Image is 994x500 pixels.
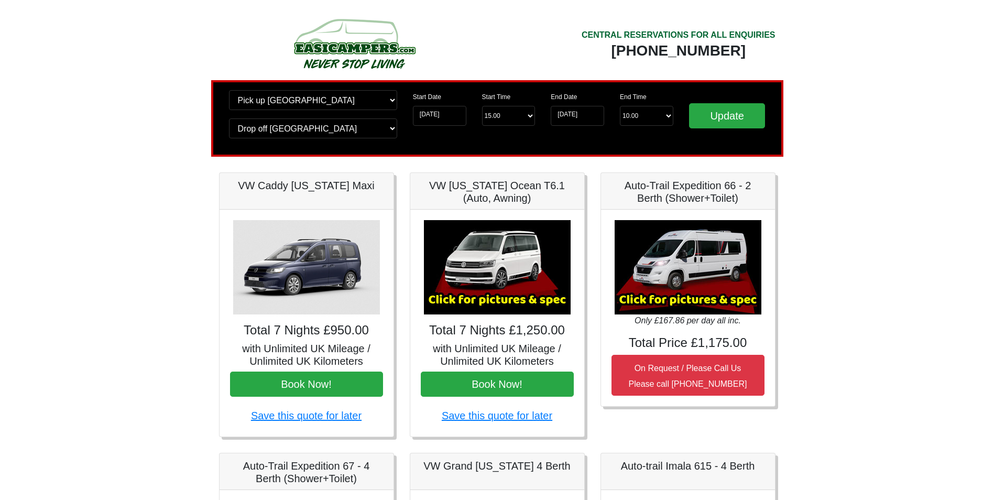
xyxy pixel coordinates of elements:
[611,335,764,351] h4: Total Price £1,175.00
[421,179,574,204] h5: VW [US_STATE] Ocean T6.1 (Auto, Awning)
[611,355,764,396] button: On Request / Please Call UsPlease call [PHONE_NUMBER]
[233,220,380,314] img: VW Caddy California Maxi
[413,106,466,126] input: Start Date
[230,323,383,338] h4: Total 7 Nights £950.00
[551,106,604,126] input: Return Date
[424,220,571,314] img: VW California Ocean T6.1 (Auto, Awning)
[611,179,764,204] h5: Auto-Trail Expedition 66 - 2 Berth (Shower+Toilet)
[611,460,764,472] h5: Auto-trail Imala 615 - 4 Berth
[413,92,441,102] label: Start Date
[230,460,383,485] h5: Auto-Trail Expedition 67 - 4 Berth (Shower+Toilet)
[629,364,747,388] small: On Request / Please Call Us Please call [PHONE_NUMBER]
[551,92,577,102] label: End Date
[230,342,383,367] h5: with Unlimited UK Mileage / Unlimited UK Kilometers
[689,103,766,128] input: Update
[442,410,552,421] a: Save this quote for later
[615,220,761,314] img: Auto-Trail Expedition 66 - 2 Berth (Shower+Toilet)
[230,372,383,397] button: Book Now!
[582,29,775,41] div: CENTRAL RESERVATIONS FOR ALL ENQUIRIES
[255,15,454,72] img: campers-checkout-logo.png
[230,179,383,192] h5: VW Caddy [US_STATE] Maxi
[421,323,574,338] h4: Total 7 Nights £1,250.00
[421,342,574,367] h5: with Unlimited UK Mileage / Unlimited UK Kilometers
[421,372,574,397] button: Book Now!
[582,41,775,60] div: [PHONE_NUMBER]
[635,316,741,325] i: Only £167.86 per day all inc.
[421,460,574,472] h5: VW Grand [US_STATE] 4 Berth
[620,92,647,102] label: End Time
[482,92,511,102] label: Start Time
[251,410,362,421] a: Save this quote for later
